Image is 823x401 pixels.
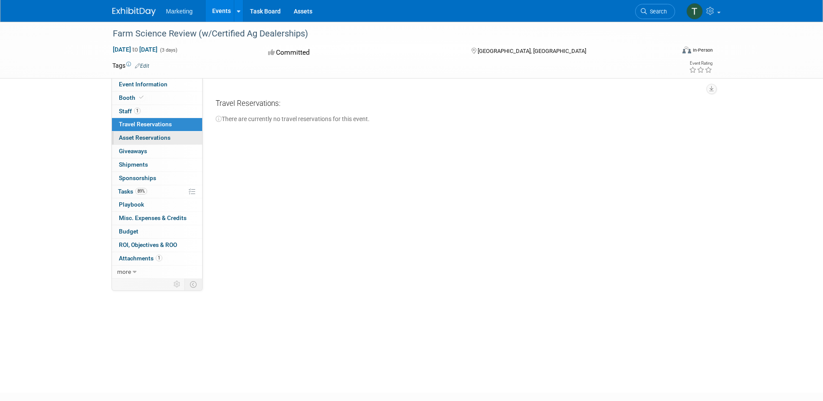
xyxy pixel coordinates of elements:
[112,7,156,16] img: ExhibitDay
[112,61,149,70] td: Tags
[131,46,139,53] span: to
[117,268,131,275] span: more
[686,3,703,20] img: Theresa Mahoney
[112,158,202,171] a: Shipments
[689,61,712,66] div: Event Rating
[119,241,177,248] span: ROI, Objectives & ROO
[692,47,713,53] div: In-Person
[119,108,141,115] span: Staff
[266,45,457,60] div: Committed
[112,92,202,105] a: Booth
[118,188,147,195] span: Tasks
[112,46,158,53] span: [DATE] [DATE]
[112,145,202,158] a: Giveaways
[112,252,202,265] a: Attachments1
[135,63,149,69] a: Edit
[112,105,202,118] a: Staff1
[119,228,138,235] span: Budget
[159,47,177,53] span: (3 days)
[112,131,202,145] a: Asset Reservations
[112,239,202,252] a: ROI, Objectives & ROO
[119,201,144,208] span: Playbook
[110,26,662,42] div: Farm Science Review (w/Certified Ag Dealerships)
[119,94,145,101] span: Booth
[119,134,171,141] span: Asset Reservations
[184,279,202,290] td: Toggle Event Tabs
[170,279,185,290] td: Personalize Event Tab Strip
[112,78,202,91] a: Event Information
[119,255,162,262] span: Attachments
[135,188,147,194] span: 89%
[119,174,156,181] span: Sponsorships
[112,198,202,211] a: Playbook
[216,99,705,112] div: Travel Reservations:
[112,212,202,225] a: Misc. Expenses & Credits
[119,214,187,221] span: Misc. Expenses & Credits
[112,118,202,131] a: Travel Reservations
[112,185,202,198] a: Tasks89%
[478,48,586,54] span: [GEOGRAPHIC_DATA], [GEOGRAPHIC_DATA]
[112,225,202,238] a: Budget
[216,112,705,123] div: There are currently no travel reservations for this event.
[647,8,667,15] span: Search
[624,45,713,58] div: Event Format
[112,266,202,279] a: more
[682,46,691,53] img: Format-Inperson.png
[134,108,141,114] span: 1
[119,81,167,88] span: Event Information
[119,148,147,154] span: Giveaways
[119,161,148,168] span: Shipments
[635,4,675,19] a: Search
[139,95,144,100] i: Booth reservation complete
[112,172,202,185] a: Sponsorships
[156,255,162,261] span: 1
[166,8,193,15] span: Marketing
[119,121,172,128] span: Travel Reservations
